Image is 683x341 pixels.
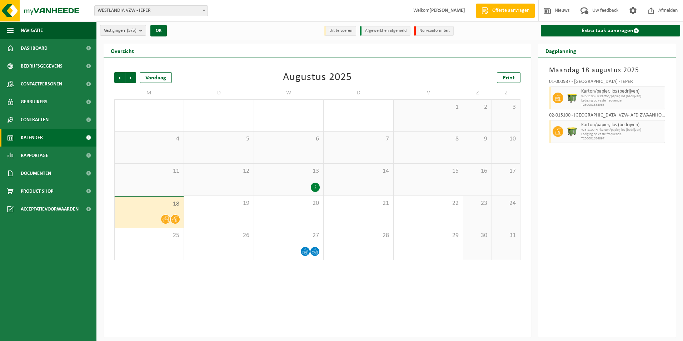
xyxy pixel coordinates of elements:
span: 16 [467,167,488,175]
span: Dashboard [21,39,48,57]
span: 1 [397,103,459,111]
span: Print [503,75,515,81]
span: 24 [495,199,517,207]
span: Vestigingen [104,25,136,36]
td: D [324,87,393,99]
span: 26 [188,232,250,239]
img: WB-1100-HPE-GN-50 [567,126,578,137]
span: 2 [467,103,488,111]
span: T250001634897 [581,137,663,141]
span: Documenten [21,164,51,182]
h2: Overzicht [104,44,141,58]
span: Vorige [114,72,125,83]
h2: Dagplanning [538,44,583,58]
span: WB-1100-HP karton/papier, los (bedrijven) [581,94,663,99]
span: 4 [118,135,180,143]
span: 9 [467,135,488,143]
img: WB-1100-HPE-GN-50 [567,93,578,103]
div: 02-015100 - [GEOGRAPHIC_DATA] VZW- AFD ZWAANHOFWE - IEPER [549,113,665,120]
span: 13 [258,167,320,175]
span: Karton/papier, los (bedrijven) [581,122,663,128]
td: Z [492,87,520,99]
span: T250001634965 [581,103,663,107]
span: Bedrijfsgegevens [21,57,63,75]
span: Volgende [125,72,136,83]
td: V [394,87,463,99]
div: 2 [311,183,320,192]
span: Contactpersonen [21,75,62,93]
span: 28 [327,232,389,239]
span: Kalender [21,129,43,147]
div: Vandaag [140,72,172,83]
span: 6 [258,135,320,143]
h3: Maandag 18 augustus 2025 [549,65,665,76]
span: Contracten [21,111,49,129]
span: 30 [467,232,488,239]
span: Navigatie [21,21,43,39]
span: 20 [258,199,320,207]
span: 12 [188,167,250,175]
span: 27 [258,232,320,239]
span: 8 [397,135,459,143]
span: Offerte aanvragen [490,7,531,14]
span: WB-1100-HP karton/papier, los (bedrijven) [581,128,663,132]
span: 17 [495,167,517,175]
span: 3 [495,103,517,111]
span: 7 [327,135,389,143]
span: 19 [188,199,250,207]
li: Non-conformiteit [414,26,454,36]
span: Rapportage [21,147,48,164]
count: (5/5) [127,28,136,33]
span: WESTLANDIA VZW - IEPER [95,6,208,16]
button: Vestigingen(5/5) [100,25,146,36]
li: Afgewerkt en afgemeld [360,26,410,36]
span: 23 [467,199,488,207]
span: Acceptatievoorwaarden [21,200,79,218]
span: 11 [118,167,180,175]
span: 31 [495,232,517,239]
span: Karton/papier, los (bedrijven) [581,89,663,94]
td: M [114,87,184,99]
span: 15 [397,167,459,175]
span: 10 [495,135,517,143]
a: Print [497,72,520,83]
button: OK [150,25,167,36]
span: WESTLANDIA VZW - IEPER [94,5,208,16]
span: Lediging op vaste frequentie [581,99,663,103]
span: Gebruikers [21,93,48,111]
a: Extra taak aanvragen [541,25,680,36]
td: Z [463,87,492,99]
span: 22 [397,199,459,207]
span: 14 [327,167,389,175]
span: 25 [118,232,180,239]
span: 21 [327,199,389,207]
span: Product Shop [21,182,53,200]
li: Uit te voeren [324,26,356,36]
span: Lediging op vaste frequentie [581,132,663,137]
a: Offerte aanvragen [476,4,535,18]
td: W [254,87,324,99]
div: 01-000987 - [GEOGRAPHIC_DATA] - IEPER [549,79,665,87]
strong: [PERSON_NAME] [429,8,465,13]
div: Augustus 2025 [283,72,352,83]
span: 5 [188,135,250,143]
td: D [184,87,254,99]
span: 29 [397,232,459,239]
span: 18 [118,200,180,208]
